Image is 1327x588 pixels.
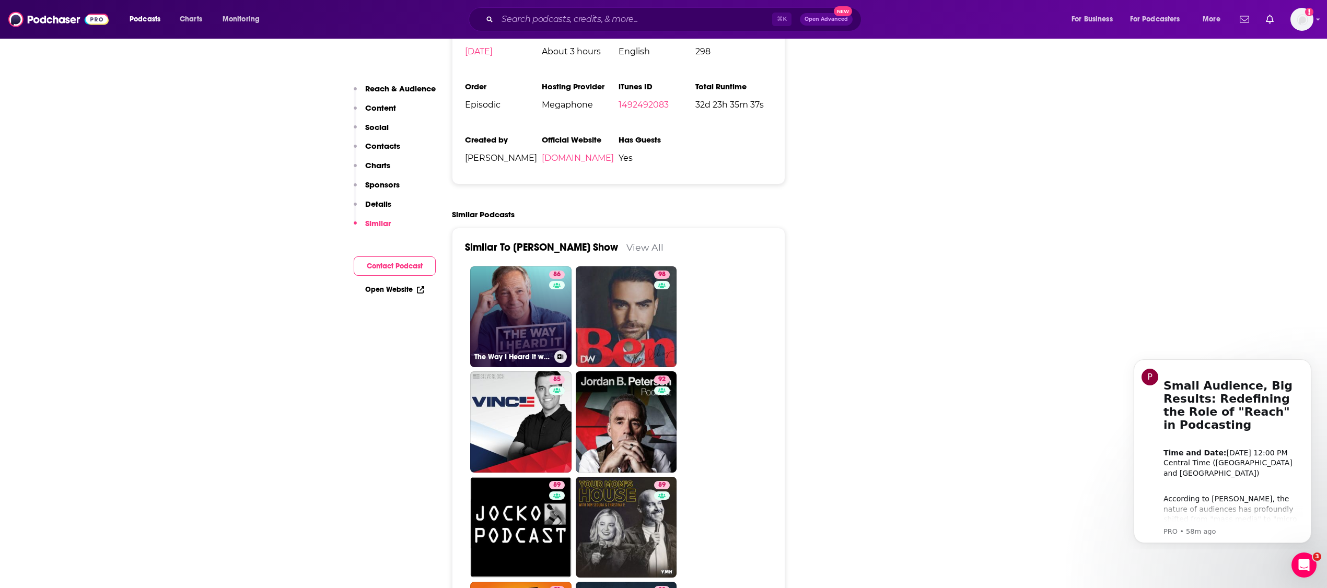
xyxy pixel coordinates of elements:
img: Podchaser - Follow, Share and Rate Podcasts [8,9,109,29]
h3: Official Website [542,135,619,145]
a: 86The Way I Heard It with [PERSON_NAME] [470,266,572,368]
a: [DATE] [465,46,493,56]
input: Search podcasts, credits, & more... [497,11,772,28]
span: More [1203,12,1220,27]
span: 92 [658,374,666,385]
button: open menu [122,11,174,28]
span: 3 [1313,552,1321,561]
button: Open AdvancedNew [800,13,853,26]
a: 89 [470,477,572,578]
button: Similar [354,218,391,238]
button: Contacts [354,141,400,160]
a: [DOMAIN_NAME] [542,153,614,163]
h3: Total Runtime [695,81,772,91]
h3: Order [465,81,542,91]
span: ⌘ K [772,13,791,26]
span: 89 [658,480,666,490]
span: Charts [180,12,202,27]
span: 32d 23h 35m 37s [695,100,772,110]
button: Contact Podcast [354,256,436,276]
div: Search podcasts, credits, & more... [479,7,871,31]
span: Episodic [465,100,542,110]
a: Similar To [PERSON_NAME] Show [465,241,618,254]
a: 89 [654,481,670,489]
span: Yes [619,153,695,163]
a: Show notifications dropdown [1236,10,1253,28]
button: Reach & Audience [354,84,436,103]
a: 92 [654,375,670,384]
a: 89 [549,481,565,489]
p: Contacts [365,141,400,151]
h3: The Way I Heard It with [PERSON_NAME] [474,352,550,361]
p: Details [365,199,391,209]
a: Open Website [365,285,424,294]
a: 89 [576,477,677,578]
span: For Business [1072,12,1113,27]
span: For Podcasters [1130,12,1180,27]
a: 85 [549,375,565,384]
a: View All [626,242,663,253]
img: User Profile [1290,8,1313,31]
span: 85 [553,374,561,385]
button: open menu [1195,11,1233,28]
span: [PERSON_NAME] [465,153,542,163]
h3: Created by [465,135,542,145]
a: 92 [576,371,677,473]
p: Reach & Audience [365,84,436,93]
a: 98 [654,271,670,279]
span: 298 [695,46,772,56]
button: Content [354,103,396,122]
button: open menu [1123,11,1195,28]
span: 86 [553,269,561,280]
button: Details [354,199,391,218]
p: Sponsors [365,180,400,190]
span: 98 [658,269,666,280]
span: About 3 hours [542,46,619,56]
a: 85 [470,371,572,473]
span: Podcasts [130,12,160,27]
p: Similar [365,218,391,228]
h3: iTunes ID [619,81,695,91]
button: open menu [1064,11,1126,28]
span: New [834,6,853,16]
svg: Add a profile image [1305,8,1313,16]
a: 1492492083 [619,100,669,110]
button: open menu [215,11,273,28]
span: Open Advanced [805,17,848,22]
iframe: Intercom notifications message [1118,349,1327,549]
h3: Hosting Provider [542,81,619,91]
p: Charts [365,160,390,170]
a: Show notifications dropdown [1262,10,1278,28]
button: Charts [354,160,390,180]
span: 89 [553,480,561,490]
a: 98 [576,266,677,368]
button: Social [354,122,389,142]
a: Charts [173,11,208,28]
a: 86 [549,271,565,279]
span: Megaphone [542,100,619,110]
button: Sponsors [354,180,400,199]
h2: Similar Podcasts [452,209,515,219]
span: Monitoring [223,12,260,27]
iframe: Intercom live chat [1291,552,1317,578]
span: English [619,46,695,56]
span: Logged in as LLassiter [1290,8,1313,31]
h3: Has Guests [619,135,695,145]
p: Social [365,122,389,132]
p: Content [365,103,396,113]
button: Show profile menu [1290,8,1313,31]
